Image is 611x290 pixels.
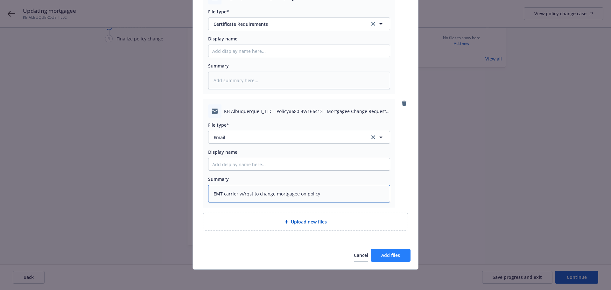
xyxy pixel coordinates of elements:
[400,99,408,107] a: remove
[208,158,390,170] input: Add display name here...
[381,252,400,258] span: Add files
[208,18,390,30] button: Certificate Requirementsclear selection
[291,218,327,225] span: Upload new files
[214,134,361,141] span: Email
[208,185,390,202] textarea: EMT carrier w/rqst to change mortgagee on policy
[371,249,411,262] button: Add files
[208,36,237,42] span: Display name
[354,249,368,262] button: Cancel
[354,252,368,258] span: Cancel
[203,213,408,231] div: Upload new files
[208,9,229,15] span: File type*
[208,45,390,57] input: Add display name here...
[208,122,229,128] span: File type*
[369,20,377,28] a: clear selection
[208,176,229,182] span: Summary
[224,108,390,115] span: KB Albuquerque I_ LLC - Policy#680-4W166413 - Mortgagee Change Request .msg
[214,21,361,27] span: Certificate Requirements
[208,63,229,69] span: Summary
[369,133,377,141] a: clear selection
[208,149,237,155] span: Display name
[208,131,390,144] button: Emailclear selection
